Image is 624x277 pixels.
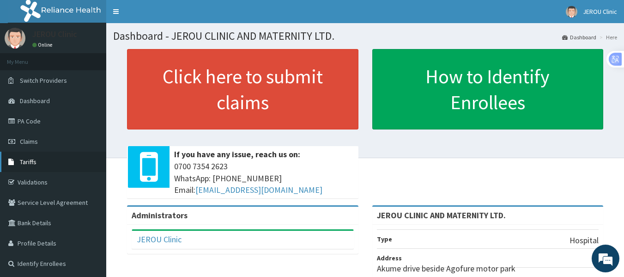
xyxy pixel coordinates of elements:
span: Claims [20,137,38,146]
b: If you have any issue, reach us on: [174,149,300,160]
a: Dashboard [562,33,596,41]
strong: JEROU CLINIC AND MATERNITY LTD. [377,210,506,221]
b: Administrators [132,210,188,221]
p: Hospital [569,234,599,246]
li: Here [597,33,617,41]
span: Tariffs [20,158,36,166]
a: [EMAIL_ADDRESS][DOMAIN_NAME] [195,185,322,195]
img: User Image [566,6,577,18]
span: Dashboard [20,97,50,105]
a: Online [32,42,55,48]
p: JEROU Clinic [32,30,77,38]
a: JEROU Clinic [137,234,182,245]
a: How to Identify Enrollees [372,49,604,129]
span: JEROU Clinic [583,7,617,16]
b: Address [377,254,402,262]
span: Switch Providers [20,76,67,85]
b: Type [377,235,392,243]
img: User Image [5,28,25,49]
a: Click here to submit claims [127,49,358,129]
span: 0700 7354 2623 WhatsApp: [PHONE_NUMBER] Email: [174,160,354,196]
h1: Dashboard - JEROU CLINIC AND MATERNITY LTD. [113,30,617,42]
